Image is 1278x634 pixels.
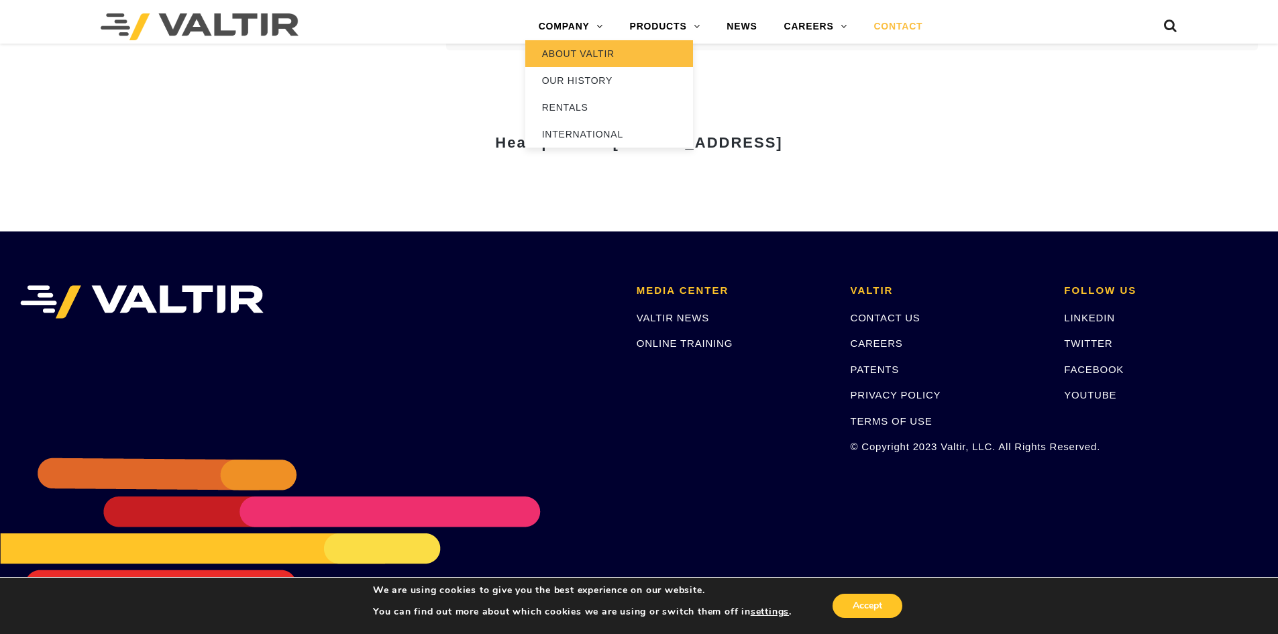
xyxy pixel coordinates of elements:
a: RENTALS [525,94,693,121]
a: PRIVACY POLICY [851,389,941,401]
a: TERMS OF USE [851,415,933,427]
a: CAREERS [851,337,903,349]
a: ONLINE TRAINING [637,337,733,349]
button: settings [751,606,789,618]
a: CONTACT [860,13,936,40]
a: COMPANY [525,13,617,40]
h2: VALTIR [851,285,1045,297]
a: NEWS [713,13,770,40]
a: VALTIR NEWS [637,312,709,323]
p: © Copyright 2023 Valtir, LLC. All Rights Reserved. [851,439,1045,454]
a: CONTACT US [851,312,920,323]
p: You can find out more about which cookies we are using or switch them off in . [373,606,792,618]
button: Accept [833,594,902,618]
img: Valtir [101,13,299,40]
a: TWITTER [1064,337,1112,349]
h2: MEDIA CENTER [637,285,831,297]
h2: FOLLOW US [1064,285,1258,297]
span: [STREET_ADDRESS] [613,134,782,151]
a: LINKEDIN [1064,312,1115,323]
a: CAREERS [771,13,861,40]
a: OUR HISTORY [525,67,693,94]
a: YOUTUBE [1064,389,1116,401]
img: VALTIR [20,285,264,319]
a: INTERNATIONAL [525,121,693,148]
a: FACEBOOK [1064,364,1124,375]
p: We are using cookies to give you the best experience on our website. [373,584,792,596]
strong: Headquarters: [495,134,782,151]
a: PRODUCTS [617,13,714,40]
a: ABOUT VALTIR [525,40,693,67]
a: PATENTS [851,364,900,375]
